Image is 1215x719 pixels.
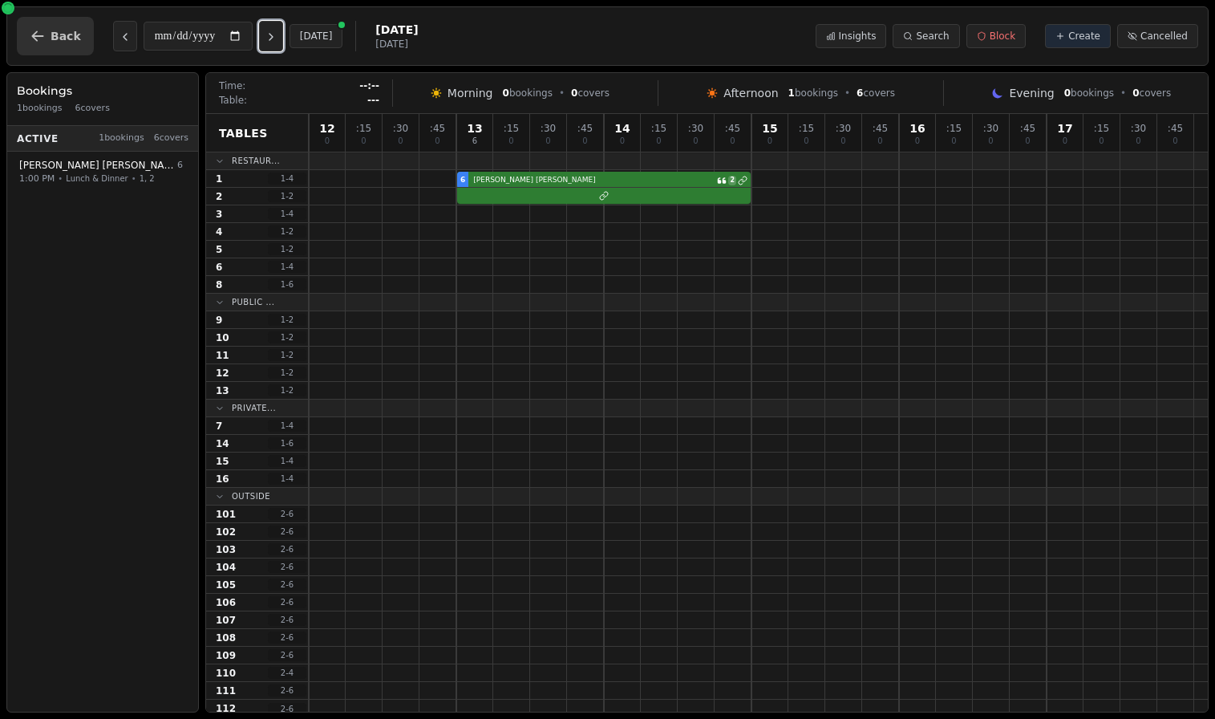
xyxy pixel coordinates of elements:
[909,123,925,134] span: 16
[571,87,577,99] span: 0
[268,243,306,255] span: 1 - 2
[356,124,371,133] span: : 15
[393,124,408,133] span: : 30
[430,124,445,133] span: : 45
[541,124,556,133] span: : 30
[1168,124,1183,133] span: : 45
[268,314,306,326] span: 1 - 2
[571,87,610,100] span: covers
[216,261,222,274] span: 6
[728,176,736,185] span: 2
[877,137,882,145] span: 0
[216,331,229,344] span: 10
[836,124,851,133] span: : 30
[367,94,379,107] span: ---
[946,124,962,133] span: : 15
[503,87,509,99] span: 0
[504,124,519,133] span: : 15
[268,596,306,608] span: 2 - 6
[10,153,195,191] button: [PERSON_NAME] [PERSON_NAME]61:00 PM•Lunch & Dinner•1, 2
[17,83,188,99] h3: Bookings
[577,124,593,133] span: : 45
[375,38,418,51] span: [DATE]
[216,455,229,468] span: 15
[268,526,306,538] span: 2 - 6
[268,632,306,644] span: 2 - 6
[651,124,666,133] span: : 15
[799,124,814,133] span: : 15
[839,30,877,43] span: Insights
[723,85,778,101] span: Afternoon
[113,21,137,51] button: Previous day
[375,22,418,38] span: [DATE]
[725,124,740,133] span: : 45
[268,190,306,202] span: 1 - 2
[99,132,144,145] span: 1 bookings
[216,596,236,609] span: 106
[983,124,998,133] span: : 30
[656,137,661,145] span: 0
[857,87,895,100] span: covers
[1136,137,1140,145] span: 0
[216,384,229,397] span: 13
[472,137,477,145] span: 6
[216,579,236,591] span: 105
[216,278,222,291] span: 8
[140,173,155,185] span: 1, 2
[51,30,81,42] span: Back
[988,137,993,145] span: 0
[951,137,956,145] span: 0
[1068,30,1100,43] span: Create
[857,87,863,99] span: 6
[216,190,222,203] span: 2
[177,159,183,173] span: 6
[559,87,565,100] span: •
[582,137,587,145] span: 0
[17,17,94,55] button: Back
[268,614,306,626] span: 2 - 6
[268,543,306,555] span: 2 - 6
[268,667,306,679] span: 2 - 4
[762,123,777,134] span: 15
[873,124,888,133] span: : 45
[804,137,808,145] span: 0
[508,137,513,145] span: 0
[216,649,236,662] span: 109
[216,420,222,433] span: 7
[319,123,334,134] span: 12
[216,473,229,485] span: 16
[990,30,1015,43] span: Block
[216,684,236,697] span: 111
[1132,87,1171,100] span: covers
[1025,137,1030,145] span: 0
[216,614,236,627] span: 107
[844,87,850,100] span: •
[398,137,403,145] span: 0
[216,314,222,327] span: 9
[1140,30,1188,43] span: Cancelled
[17,102,63,116] span: 1 bookings
[216,349,229,362] span: 11
[467,123,482,134] span: 13
[268,473,306,485] span: 1 - 4
[460,175,465,186] span: 6
[216,243,222,256] span: 5
[1094,124,1109,133] span: : 15
[232,490,270,502] span: Outside
[268,225,306,238] span: 1 - 2
[916,30,949,43] span: Search
[216,173,222,185] span: 1
[268,173,306,185] span: 1 - 4
[259,21,283,51] button: Next day
[361,137,366,145] span: 0
[1045,24,1111,48] button: Create
[216,667,236,680] span: 110
[893,24,959,48] button: Search
[1009,85,1054,101] span: Evening
[268,384,306,396] span: 1 - 2
[840,137,845,145] span: 0
[767,137,772,145] span: 0
[1064,87,1114,100] span: bookings
[1132,87,1139,99] span: 0
[268,649,306,661] span: 2 - 6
